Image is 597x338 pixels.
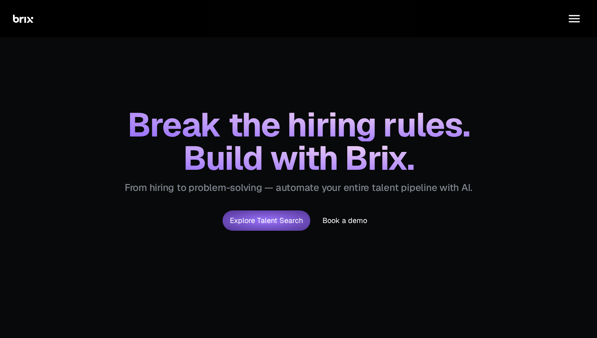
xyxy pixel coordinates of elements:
[125,181,472,194] p: From hiring to problem-solving — automate your entire talent pipeline with AI.
[13,15,33,23] img: Brix Logo
[315,210,374,231] button: Book a demo
[128,108,470,141] span: Break the hiring rules.
[128,141,470,175] span: Build with Brix.
[223,210,310,231] button: Explore Talent Search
